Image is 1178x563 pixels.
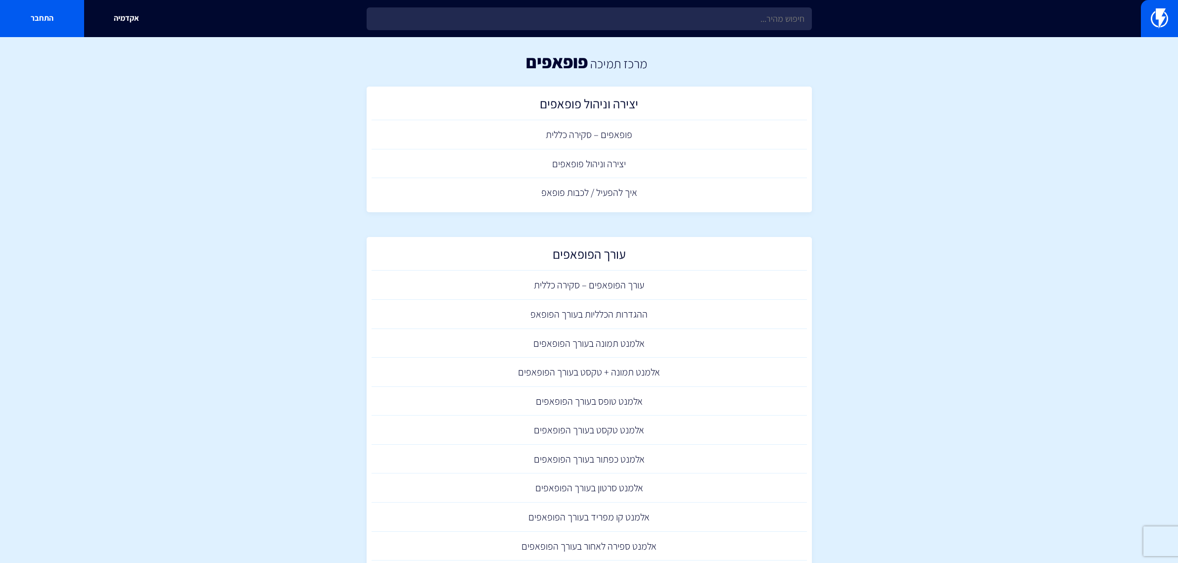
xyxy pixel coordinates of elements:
a: אלמנט כפתור בעורך הפופאפים [372,445,807,474]
h2: יצירה וניהול פופאפים [377,96,802,116]
a: יצירה וניהול פופאפים [372,92,807,121]
a: אלמנט קו מפריד בעורך הפופאפים [372,503,807,532]
a: עורך הפופאפים – סקירה כללית [372,271,807,300]
a: יצירה וניהול פופאפים [372,149,807,179]
a: אלמנט סרטון בעורך הפופאפים [372,473,807,503]
h1: פופאפים [526,52,588,72]
a: אלמנט טופס בעורך הפופאפים [372,387,807,416]
a: פופאפים – סקירה כללית [372,120,807,149]
a: אלמנט ספירה לאחור בעורך הפופאפים [372,532,807,561]
input: חיפוש מהיר... [367,7,812,30]
a: מרכז תמיכה [590,55,647,72]
a: ההגדרות הכלליות בעורך הפופאפ [372,300,807,329]
h2: עורך הפופאפים [377,247,802,266]
a: אלמנט טקסט בעורך הפופאפים [372,416,807,445]
a: עורך הפופאפים [372,242,807,271]
a: אלמנט תמונה בעורך הפופאפים [372,329,807,358]
a: איך להפעיל / לכבות פופאפ [372,178,807,207]
a: אלמנט תמונה + טקסט בעורך הפופאפים [372,358,807,387]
